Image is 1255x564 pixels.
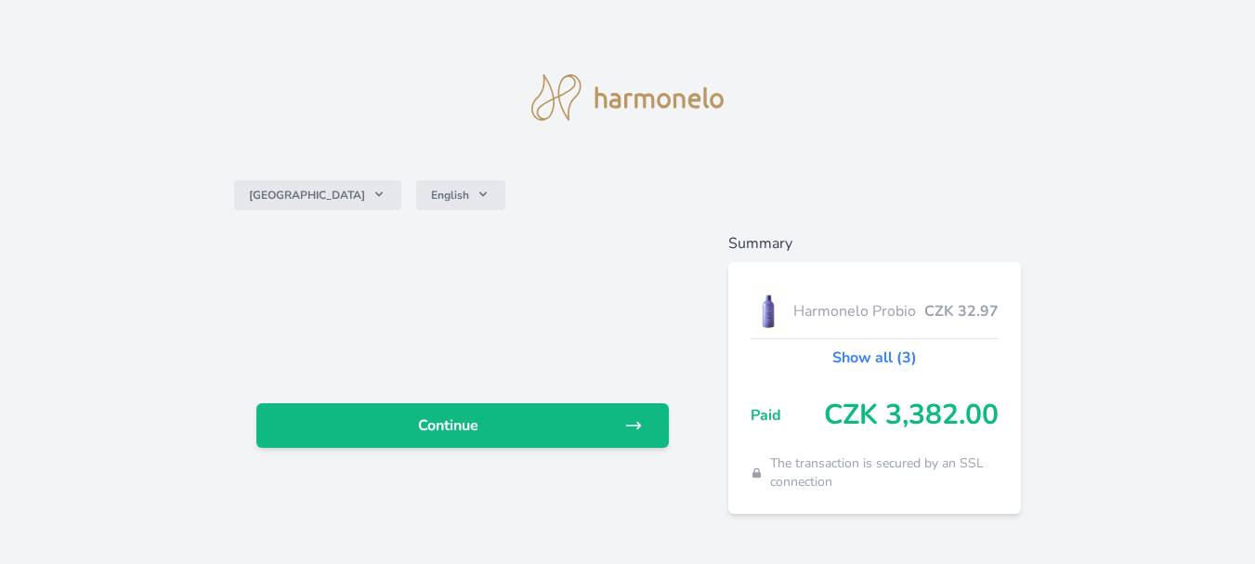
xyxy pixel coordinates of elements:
button: English [416,180,505,210]
button: [GEOGRAPHIC_DATA] [234,180,401,210]
h6: Summary [728,232,1021,255]
span: English [431,188,469,203]
span: CZK 3,382.00 [824,399,999,432]
span: CZK 32.97 [924,300,999,322]
span: The transaction is secured by an SSL connection [770,454,999,492]
img: logo.svg [531,74,725,121]
a: Continue [256,403,669,448]
span: Continue [271,414,624,437]
a: Show all (3) [832,347,917,369]
img: CLEAN_PROBIO_se_stinem_x-lo.jpg [751,288,786,334]
span: Harmonelo Probio [793,300,924,322]
span: [GEOGRAPHIC_DATA] [249,188,365,203]
span: Paid [751,404,824,426]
